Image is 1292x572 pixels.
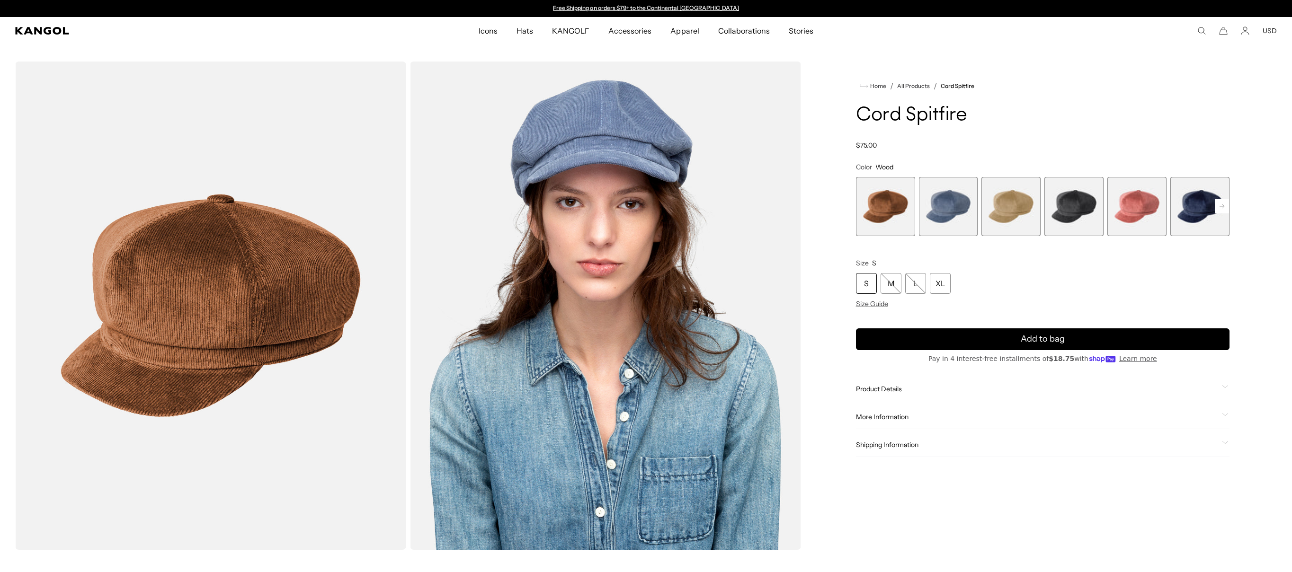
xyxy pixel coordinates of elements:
div: S [856,273,877,294]
a: Collaborations [709,17,779,44]
span: $75.00 [856,141,877,150]
span: Collaborations [718,17,770,44]
li: / [886,80,893,92]
div: L [905,273,926,294]
label: Denim Blue [919,177,978,236]
button: Add to bag [856,328,1230,350]
span: Size [856,259,869,267]
span: Icons [479,17,498,44]
a: Accessories [599,17,661,44]
div: 1 of 9 [856,177,915,236]
div: XL [930,273,951,294]
span: KANGOLF [552,17,589,44]
span: Wood [875,163,893,171]
nav: breadcrumbs [856,80,1230,92]
a: Icons [469,17,507,44]
product-gallery: Gallery Viewer [15,62,801,550]
a: Stories [779,17,823,44]
span: Color [856,163,872,171]
h1: Cord Spitfire [856,105,1230,126]
span: Size Guide [856,299,888,308]
summary: Search here [1197,26,1206,35]
a: KANGOLF [543,17,599,44]
a: Apparel [661,17,708,44]
span: S [872,259,876,267]
a: Free Shipping on orders $79+ to the Continental [GEOGRAPHIC_DATA] [553,4,739,11]
span: Apparel [670,17,699,44]
label: Navy [1170,177,1230,236]
a: Cord Spitfire [941,83,974,89]
a: All Products [897,83,930,89]
li: / [930,80,937,92]
label: Blush [1107,177,1167,236]
a: Account [1241,26,1249,35]
img: denim-blue [410,62,801,550]
label: Beige [981,177,1041,236]
div: M [881,273,901,294]
a: Hats [507,17,543,44]
label: Black [1044,177,1104,236]
slideshow-component: Announcement bar [549,5,744,12]
a: Kangol [15,27,318,35]
div: 2 of 9 [919,177,978,236]
div: 3 of 9 [981,177,1041,236]
div: 5 of 9 [1107,177,1167,236]
span: Product Details [856,385,1218,393]
span: Home [868,83,886,89]
label: Wood [856,177,915,236]
button: USD [1263,26,1277,35]
span: Stories [789,17,813,44]
span: Hats [517,17,533,44]
span: More Information [856,413,1218,421]
span: Add to bag [1021,333,1065,345]
a: Home [860,82,886,90]
span: Shipping Information [856,440,1218,449]
div: 1 of 2 [549,5,744,12]
span: Accessories [608,17,651,44]
div: 6 of 9 [1170,177,1230,236]
div: 4 of 9 [1044,177,1104,236]
button: Cart [1219,26,1228,35]
div: Announcement [549,5,744,12]
img: color-wood [15,62,406,550]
